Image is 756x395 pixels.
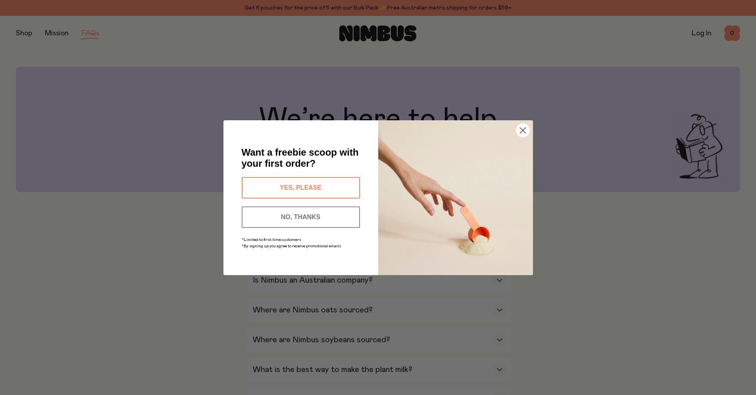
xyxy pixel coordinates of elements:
span: *Limited to first-time customers [242,238,301,242]
span: *By signing up you agree to receive promotional emails [242,244,341,248]
button: Close dialog [516,123,530,137]
button: YES, PLEASE [242,177,360,198]
button: NO, THANKS [242,206,360,228]
span: Want a freebie scoop with your first order? [242,147,359,169]
img: c0d45117-8e62-4a02-9742-374a5db49d45.jpeg [378,120,533,275]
